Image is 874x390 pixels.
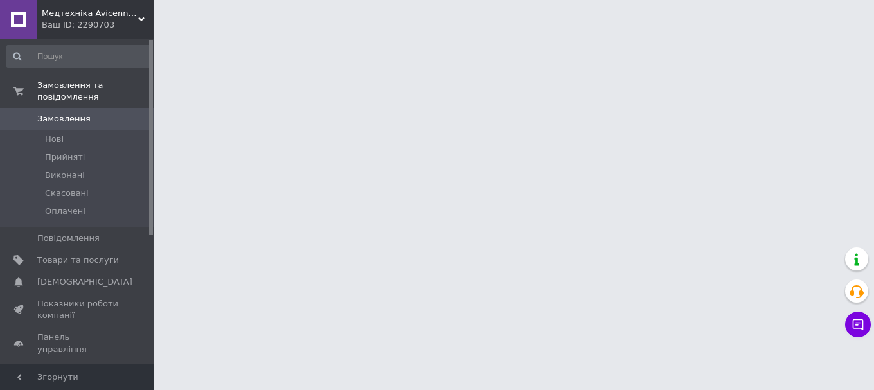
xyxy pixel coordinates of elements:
[845,312,871,337] button: Чат з покупцем
[37,332,119,355] span: Панель управління
[37,233,100,244] span: Повідомлення
[37,254,119,266] span: Товари та послуги
[45,134,64,145] span: Нові
[37,80,154,103] span: Замовлення та повідомлення
[42,19,154,31] div: Ваш ID: 2290703
[45,206,85,217] span: Оплачені
[42,8,138,19] span: Медтехніка Avicenna medteh-ua.com
[45,170,85,181] span: Виконані
[37,113,91,125] span: Замовлення
[37,276,132,288] span: [DEMOGRAPHIC_DATA]
[45,152,85,163] span: Прийняті
[37,298,119,321] span: Показники роботи компанії
[45,188,89,199] span: Скасовані
[6,45,152,68] input: Пошук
